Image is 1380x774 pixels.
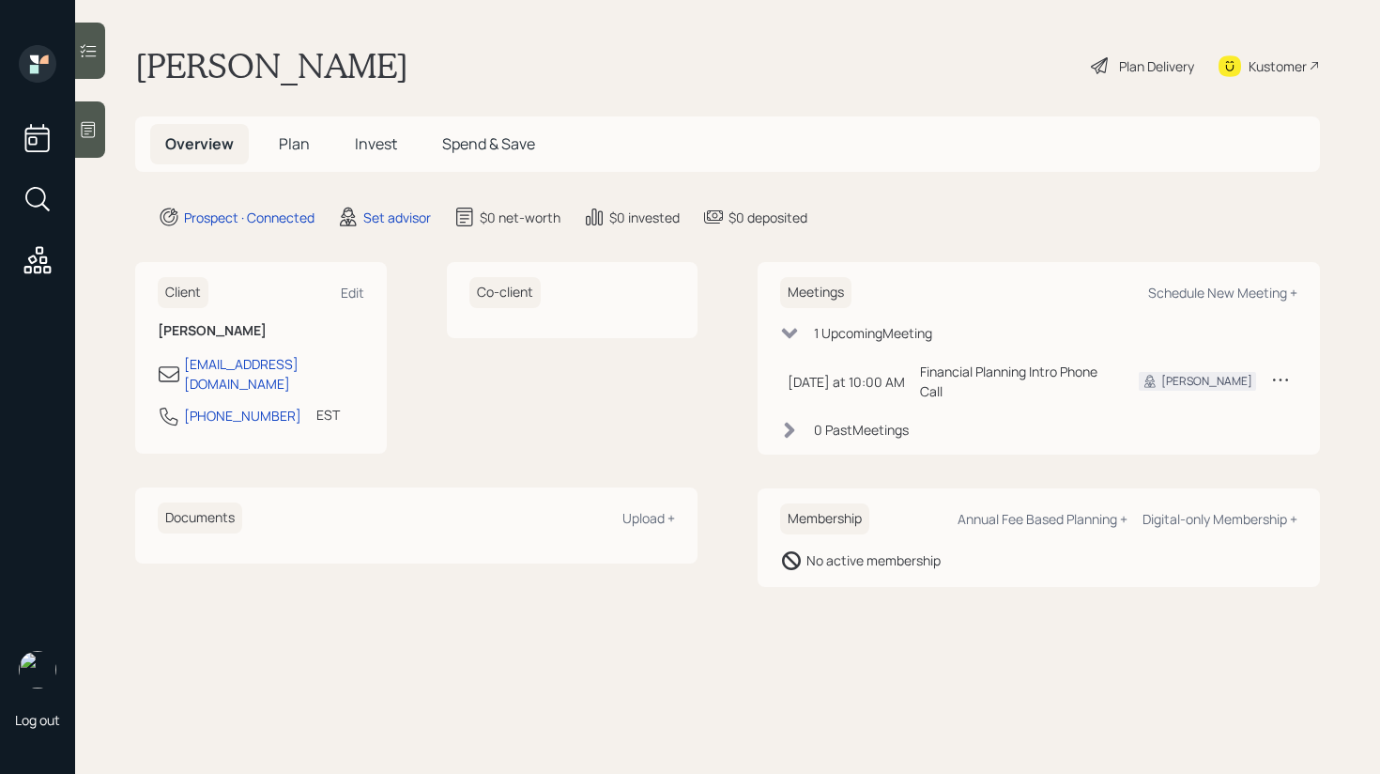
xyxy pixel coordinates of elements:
div: $0 net-worth [480,208,560,227]
h6: Co-client [469,277,541,308]
div: $0 invested [609,208,680,227]
div: $0 deposited [728,208,807,227]
div: Schedule New Meeting + [1148,284,1297,302]
div: Kustomer [1249,56,1307,76]
div: Digital-only Membership + [1142,510,1297,528]
div: [EMAIL_ADDRESS][DOMAIN_NAME] [184,354,364,394]
div: [PHONE_NUMBER] [184,406,301,426]
div: Set advisor [363,208,431,227]
div: Log out [15,711,60,729]
div: 0 Past Meeting s [814,420,909,440]
div: Financial Planning Intro Phone Call [920,362,1109,401]
div: Annual Fee Based Planning + [958,510,1127,528]
h6: Meetings [780,277,851,308]
div: Upload + [622,509,675,527]
div: Prospect · Connected [184,208,314,227]
div: Plan Delivery [1119,56,1194,76]
h6: Client [158,277,208,308]
div: Edit [341,284,364,302]
h6: Membership [780,503,869,534]
span: Invest [355,133,397,154]
h6: Documents [158,503,242,534]
div: [PERSON_NAME] [1161,373,1252,390]
div: EST [316,405,340,425]
h6: [PERSON_NAME] [158,323,364,339]
span: Plan [279,133,310,154]
span: Spend & Save [442,133,535,154]
img: retirable_logo.png [19,651,56,689]
div: No active membership [806,550,941,570]
h1: [PERSON_NAME] [135,45,408,86]
div: [DATE] at 10:00 AM [788,372,905,392]
span: Overview [165,133,234,154]
div: 1 Upcoming Meeting [814,323,932,343]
